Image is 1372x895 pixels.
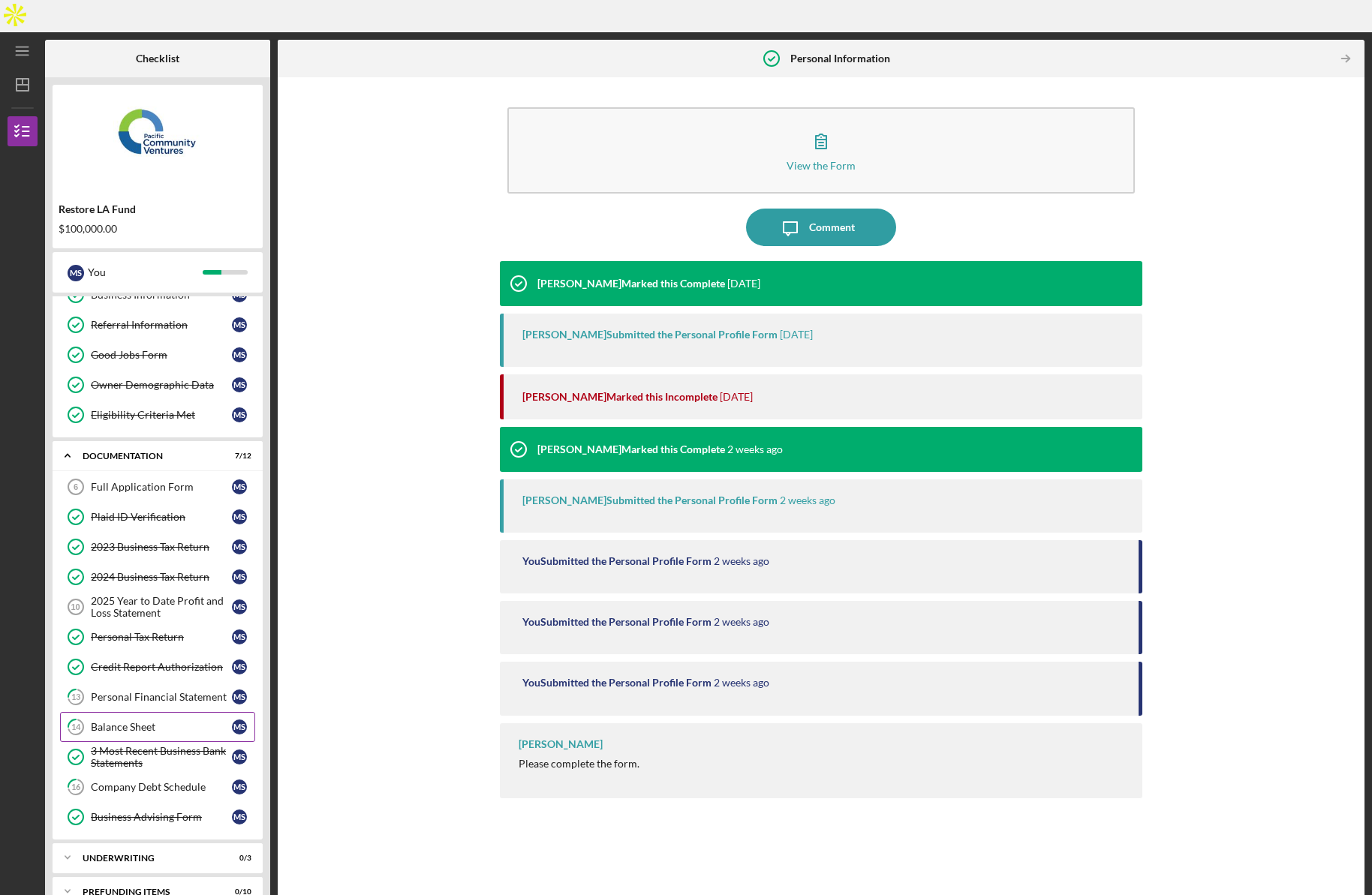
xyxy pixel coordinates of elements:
[71,602,80,611] tspan: 10
[787,160,856,171] div: View the Form
[232,479,247,494] div: M S
[224,854,251,863] div: 0 / 3
[60,622,255,652] a: Personal Tax ReturnMS
[519,758,639,770] div: Please complete the form.
[60,562,255,592] a: 2024 Business Tax ReturnMS
[91,349,232,361] div: Good Jobs Form
[91,541,232,553] div: 2023 Business Tax Return
[537,443,725,455] div: [PERSON_NAME] Marked this Complete
[91,721,232,733] div: Balance Sheet
[60,370,255,400] a: Owner Demographic DataMS
[519,738,603,750] div: [PERSON_NAME]
[232,317,247,332] div: M S
[91,595,232,619] div: 2025 Year to Date Profit and Loss Statement
[746,209,896,246] button: Comment
[60,652,255,682] a: Credit Report AuthorizationMS
[232,809,247,824] div: M S
[232,749,247,764] div: M S
[91,631,232,643] div: Personal Tax Return
[91,745,232,769] div: 3 Most Recent Business Bank Statements
[232,569,247,584] div: M S
[60,310,255,340] a: Referral InformationMS
[232,719,247,734] div: M S
[59,203,257,215] div: Restore LA Fund
[522,616,712,628] div: You Submitted the Personal Profile Form
[232,689,247,704] div: M S
[232,659,247,674] div: M S
[60,712,255,742] a: 14Balance SheetMS
[91,409,232,421] div: Eligibility Criteria Met
[71,692,80,702] tspan: 13
[727,443,783,455] time: 2025-09-18 17:30
[91,811,232,823] div: Business Advising Form
[83,854,214,863] div: Underwriting
[232,377,247,392] div: M S
[522,494,778,506] div: [PERSON_NAME] Submitted the Personal Profile Form
[60,742,255,772] a: 3 Most Recent Business Bank StatementsMS
[91,691,232,703] div: Personal Financial Statement
[790,53,890,65] b: Personal Information
[522,329,778,341] div: [PERSON_NAME] Submitted the Personal Profile Form
[232,599,247,614] div: M S
[720,391,753,403] time: 2025-09-19 23:08
[232,629,247,644] div: M S
[714,677,769,689] time: 2025-09-16 20:26
[91,511,232,523] div: Plaid ID Verification
[522,555,712,567] div: You Submitted the Personal Profile Form
[537,278,725,290] div: [PERSON_NAME] Marked this Complete
[91,379,232,391] div: Owner Demographic Data
[91,319,232,331] div: Referral Information
[232,779,247,794] div: M S
[714,616,769,628] time: 2025-09-16 20:28
[53,92,263,182] img: Product logo
[136,53,179,65] b: Checklist
[232,539,247,554] div: M S
[91,571,232,583] div: 2024 Business Tax Return
[780,494,835,506] time: 2025-09-16 22:50
[232,509,247,524] div: M S
[59,223,257,235] div: $100,000.00
[232,347,247,362] div: M S
[809,209,855,246] div: Comment
[74,482,78,491] tspan: 6
[522,391,718,403] div: [PERSON_NAME] Marked this Incomplete
[68,265,84,281] div: M S
[83,452,214,461] div: Documentation
[88,260,203,285] div: You
[60,532,255,562] a: 2023 Business Tax ReturnMS
[60,502,255,532] a: Plaid ID VerificationMS
[232,407,247,422] div: M S
[71,722,81,732] tspan: 14
[522,677,712,689] div: You Submitted the Personal Profile Form
[60,592,255,622] a: 102025 Year to Date Profit and Loss StatementMS
[60,802,255,832] a: Business Advising FormMS
[60,772,255,802] a: 16Company Debt ScheduleMS
[71,782,81,792] tspan: 16
[224,452,251,461] div: 7 / 12
[91,661,232,673] div: Credit Report Authorization
[714,555,769,567] time: 2025-09-16 20:33
[91,481,232,493] div: Full Application Form
[60,400,255,430] a: Eligibility Criteria MetMS
[91,781,232,793] div: Company Debt Schedule
[507,107,1136,194] button: View the Form
[727,278,760,290] time: 2025-09-19 23:09
[60,340,255,370] a: Good Jobs FormMS
[60,472,255,502] a: 6Full Application FormMS
[780,329,813,341] time: 2025-09-19 23:09
[60,682,255,712] a: 13Personal Financial StatementMS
